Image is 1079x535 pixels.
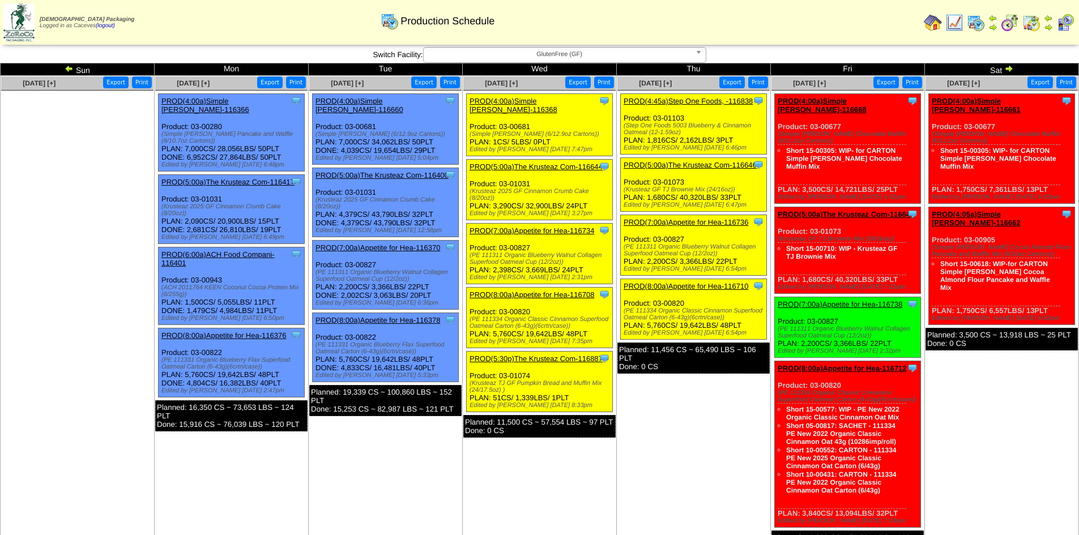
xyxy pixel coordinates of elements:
[103,76,129,88] button: Export
[967,14,985,32] img: calendarprod.gif
[1,63,155,76] td: Sun
[599,225,610,236] img: Tooltip
[470,354,603,363] a: PROD(5:30p)The Krusteaz Com-116887
[617,343,770,374] div: Planned: 11,456 CS ~ 65,490 LBS ~ 106 PLT Done: 0 CS
[639,79,672,87] span: [DATE] [+]
[624,329,766,336] div: Edited by [PERSON_NAME] [DATE] 6:54pm
[719,76,745,88] button: Export
[753,216,764,228] img: Tooltip
[621,279,767,340] div: Product: 03-00820 PLAN: 5,760CS / 19,642LBS / 48PLT
[177,79,210,87] span: [DATE] [+]
[161,250,274,267] a: PROD(6:00a)ACH Food Compani-116401
[624,202,766,208] div: Edited by [PERSON_NAME] [DATE] 6:47pm
[786,405,899,421] a: Short 15-00577: WIP - PE New 2022 Organic Classic Cinnamon Oat Mix
[624,282,748,290] a: PROD(8:00a)Appetite for Hea-116710
[470,146,612,153] div: Edited by [PERSON_NAME] [DATE] 7:47pm
[470,131,612,138] div: (Simple [PERSON_NAME] (6/12.9oz Cartons))
[932,210,1021,227] a: PROD(4:05a)Simple [PERSON_NAME]-116662
[932,131,1074,144] div: (Simple [PERSON_NAME] Chocolate Muffin (6/11.2oz Cartons))
[988,23,997,32] img: arrowright.gif
[315,269,458,283] div: (PE 111311 Organic Blueberry Walnut Collagen Superfood Oatmeal Cup (12/2oz))
[624,243,766,257] div: (PE 111311 Organic Blueberry Walnut Collagen Superfood Oatmeal Cup (12/2oz))
[778,326,920,339] div: (PE 111311 Organic Blueberry Walnut Collagen Superfood Oatmeal Cup (12/2oz))
[309,63,463,76] td: Tue
[315,243,440,252] a: PROD(7:00a)Appetite for Hea-116370
[1061,208,1072,220] img: Tooltip
[159,328,305,397] div: Product: 03-00822 PLAN: 5,760CS / 19,642LBS / 48PLT DONE: 4,804CS / 16,382LBS / 40PLT
[411,76,437,88] button: Export
[786,446,897,470] a: Short 10-00552: CARTON - 111334 PE New 2025 Organic Classic Cinnamon Oat Carton (6/43g)
[470,210,612,217] div: Edited by [PERSON_NAME] [DATE] 3:27pm
[315,341,458,355] div: (PE 111331 Organic Blueberry Flax Superfood Oatmeal Carton (6-43g)(6crtn/case))
[161,203,304,217] div: (Krusteaz 2025 GF Cinnamon Crumb Cake (8/20oz))
[778,390,920,403] div: (PE 111334 Organic Classic Cinnamon Superfood Oatmeal Carton (6-43g)(6crtn/case))
[445,95,456,106] img: Tooltip
[775,361,921,528] div: Product: 03-00820 PLAN: 3,840CS / 13,094LBS / 32PLT
[624,266,766,272] div: Edited by [PERSON_NAME] [DATE] 6:54pm
[309,385,462,416] div: Planned: 19,339 CS ~ 100,860 LBS ~ 152 PLT Done: 15,253 CS ~ 82,987 LBS ~ 121 PLT
[988,14,997,23] img: arrowleft.gif
[291,176,302,187] img: Tooltip
[381,12,399,30] img: calendarprod.gif
[786,470,897,494] a: Short 10-00431: CARTON - 111334 PE New 2022 Organic Classic Cinnamon Oat Carton (6/43g)
[907,208,918,220] img: Tooltip
[470,252,612,266] div: (PE 111311 Organic Blueberry Walnut Collagen Superfood Oatmeal Cup (12/2oz))
[331,79,364,87] span: [DATE] [+]
[753,280,764,292] img: Tooltip
[778,97,867,114] a: PROD(4:00a)Simple [PERSON_NAME]-116668
[778,300,902,309] a: PROD(7:00a)Appetite for Hea-116738
[315,316,440,324] a: PROD(8:00a)Appetite for Hea-116378
[932,194,1074,200] div: Edited by [PERSON_NAME] [DATE] 6:52pm
[286,76,306,88] button: Print
[907,95,918,106] img: Tooltip
[161,284,304,298] div: (ACH 2011764 KEEN Coconut Cocoa Protein Mix (6/255g))
[599,161,610,172] img: Tooltip
[1056,76,1076,88] button: Print
[1004,64,1013,73] img: arrowright.gif
[925,63,1079,76] td: Sat
[932,315,1074,322] div: Edited by [PERSON_NAME] [DATE] 6:52pm
[778,284,920,290] div: Edited by [PERSON_NAME] [DATE] 7:23pm
[3,3,35,41] img: zoroco-logo-small.webp
[947,79,980,87] a: [DATE] [+]
[291,329,302,341] img: Tooltip
[132,76,152,88] button: Print
[467,224,613,284] div: Product: 03-00827 PLAN: 2,398CS / 3,669LBS / 24PLT
[753,159,764,170] img: Tooltip
[932,244,1074,258] div: (Simple [PERSON_NAME] Cocoa Almond Flour Pancake and Waffle Mix (6/10oz Cartons))
[463,415,616,438] div: Planned: 11,500 CS ~ 57,554 LBS ~ 97 PLT Done: 0 CS
[786,422,896,446] a: Short 05-00817: SACHET - 111334 PE New 2022 Organic Classic Cinnamon Oat 43g (10286imp/roll)
[624,122,766,136] div: (Step One Foods 5003 Blueberry & Cinnamon Oatmeal (12-1.59oz)
[775,207,921,294] div: Product: 03-01073 PLAN: 1,680CS / 40,320LBS / 33PLT
[161,131,304,144] div: (Simple [PERSON_NAME] Pancake and Waffle (6/10.7oz Cartons))
[793,79,826,87] a: [DATE] [+]
[778,194,920,200] div: Edited by [PERSON_NAME] [DATE] 6:52pm
[753,95,764,106] img: Tooltip
[1027,76,1053,88] button: Export
[786,245,898,260] a: Short 15-00710: WIP - Krusteaz GF TJ Brownie Mix
[467,352,613,412] div: Product: 03-01074 PLAN: 51CS / 1,339LBS / 1PLT
[1044,23,1053,32] img: arrowright.gif
[902,76,922,88] button: Print
[778,236,920,242] div: (Krusteaz GF TJ Brownie Mix (24/16oz))
[155,63,309,76] td: Mon
[470,274,612,281] div: Edited by [PERSON_NAME] [DATE] 2:31pm
[428,48,691,61] span: GlutenFree (GF)
[159,247,305,325] div: Product: 03-00943 PLAN: 1,500CS / 5,055LBS / 11PLT DONE: 1,479CS / 4,984LBS / 11PLT
[624,144,766,151] div: Edited by [PERSON_NAME] [DATE] 6:46pm
[159,94,305,172] div: Product: 03-00280 PLAN: 7,000CS / 28,056LBS / 50PLT DONE: 6,952CS / 27,864LBS / 50PLT
[929,94,1075,204] div: Product: 03-00677 PLAN: 1,750CS / 7,361LBS / 13PLT
[775,297,921,358] div: Product: 03-00827 PLAN: 2,200CS / 3,366LBS / 22PLT
[907,298,918,310] img: Tooltip
[40,16,134,23] span: [DEMOGRAPHIC_DATA] Packaging
[945,14,963,32] img: line_graph.gif
[161,357,304,370] div: (PE 111331 Organic Blueberry Flax Superfood Oatmeal Carton (6-43g)(6crtn/case))
[485,79,518,87] a: [DATE] [+]
[23,79,56,87] a: [DATE] [+]
[621,215,767,276] div: Product: 03-00827 PLAN: 2,200CS / 3,366LBS / 22PLT
[932,97,1021,114] a: PROD(4:00a)Simple [PERSON_NAME]-116661
[778,517,920,524] div: Edited by [PERSON_NAME] [DATE] 7:24pm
